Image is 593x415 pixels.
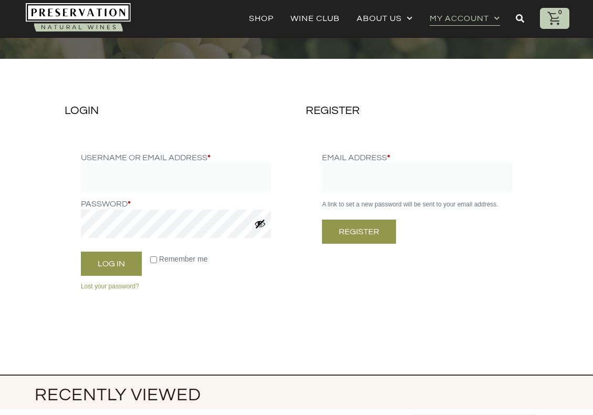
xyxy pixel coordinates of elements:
span: Remember me [159,255,208,263]
button: Show password [254,218,266,230]
a: Wine Club [290,11,340,26]
button: Log in [81,252,142,276]
h2: Register [306,104,528,118]
img: Natural-organic-biodynamic-wine [26,3,131,33]
p: A link to set a new password will be sent to your email address. [322,199,512,210]
button: Register [322,220,396,244]
h4: Recently Viewed [35,386,380,404]
h2: Login [65,104,287,118]
div: 0 [556,8,565,17]
nav: Menu [249,11,500,26]
a: Shop [249,11,274,26]
a: About Us [357,11,413,26]
a: Lost your password? [81,283,139,290]
label: Email address [322,152,512,163]
label: Username or email address [81,152,271,163]
a: My account [430,11,500,26]
label: Password [81,198,271,210]
input: Remember me [150,256,157,263]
